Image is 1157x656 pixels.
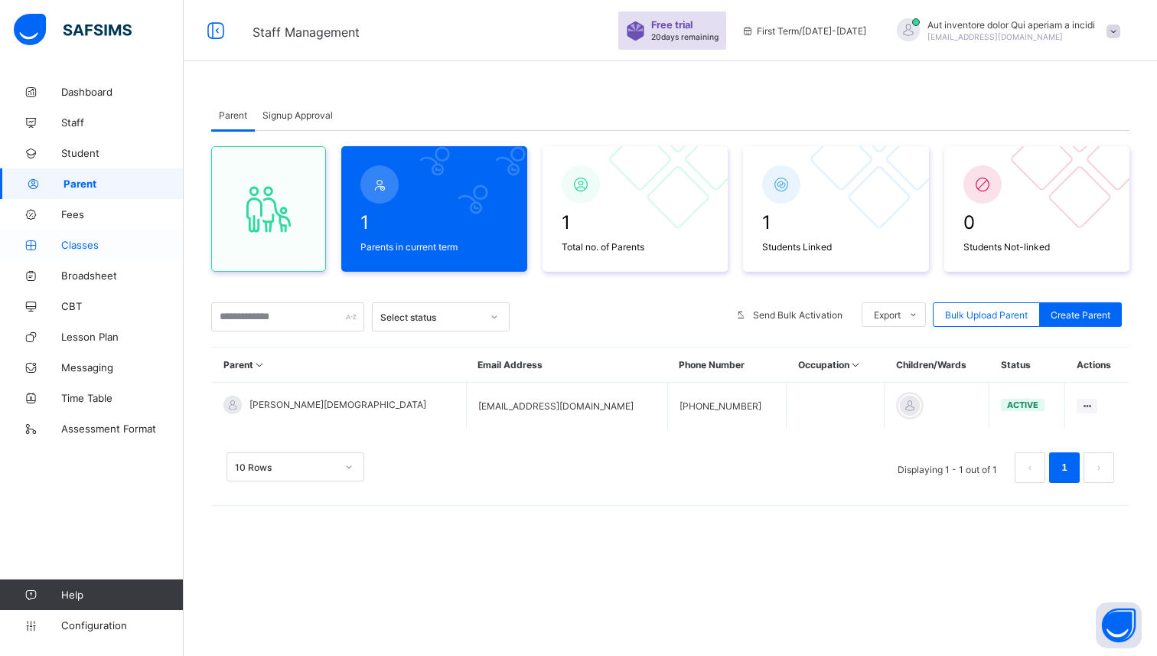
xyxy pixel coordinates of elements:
div: 10 Rows [235,462,336,473]
button: Open asap [1096,602,1142,648]
th: Status [989,348,1065,383]
span: Parent [64,178,184,190]
span: Parent [219,109,247,121]
span: Signup Approval [262,109,333,121]
span: Free trial [651,19,711,31]
span: Parents in current term [360,241,508,253]
span: CBT [61,300,184,312]
span: Create Parent [1051,309,1110,321]
span: Staff [61,116,184,129]
td: [PHONE_NUMBER] [667,383,786,429]
img: sticker-purple.71386a28dfed39d6af7621340158ba97.svg [626,21,645,41]
th: Children/Wards [885,348,989,383]
span: 0 [963,211,1111,233]
span: active [1007,400,1038,410]
span: Bulk Upload Parent [945,309,1028,321]
li: 1 [1049,452,1080,483]
span: [EMAIL_ADDRESS][DOMAIN_NAME] [927,32,1063,41]
span: Time Table [61,392,184,404]
span: Students Not-linked [963,241,1111,253]
th: Parent [212,348,467,383]
li: Displaying 1 - 1 out of 1 [886,452,1009,483]
span: Send Bulk Activation [753,309,842,321]
span: Total no. of Parents [562,241,709,253]
button: prev page [1015,452,1045,483]
span: Help [61,589,183,601]
span: Dashboard [61,86,184,98]
span: Students Linked [762,241,910,253]
span: 1 [562,211,709,233]
li: 上一页 [1015,452,1045,483]
span: Lesson Plan [61,331,184,343]
span: Assessment Format [61,423,184,435]
span: 1 [360,211,508,233]
span: Export [874,309,901,321]
i: Sort in Ascending Order [253,359,266,370]
div: Aut inventore dolor Qui aperiam a incidi [882,18,1128,44]
span: Student [61,147,184,159]
span: [PERSON_NAME][DEMOGRAPHIC_DATA] [249,399,426,410]
span: Staff Management [253,24,360,40]
span: Configuration [61,619,183,632]
i: Sort in Ascending Order [849,359,862,370]
span: Messaging [61,361,184,374]
span: Aut inventore dolor Qui aperiam a incidi [927,19,1095,31]
span: Fees [61,208,184,220]
button: next page [1084,452,1114,483]
span: Broadsheet [61,269,184,282]
th: Actions [1065,348,1129,383]
th: Email Address [466,348,667,383]
span: session/term information [741,25,866,37]
img: safsims [14,14,132,46]
th: Phone Number [667,348,786,383]
span: Classes [61,239,184,251]
a: 1 [1057,458,1071,478]
span: 20 days remaining [651,32,719,41]
li: 下一页 [1084,452,1114,483]
div: Select status [380,312,481,323]
span: 1 [762,211,910,233]
td: [EMAIL_ADDRESS][DOMAIN_NAME] [466,383,667,429]
th: Occupation [787,348,885,383]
